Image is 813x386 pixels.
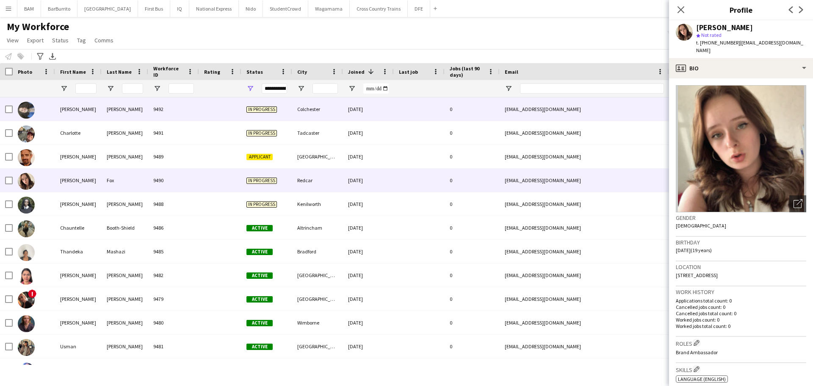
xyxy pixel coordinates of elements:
div: [EMAIL_ADDRESS][DOMAIN_NAME] [500,311,669,334]
div: 0 [445,287,500,311]
button: Open Filter Menu [153,85,161,92]
a: Status [49,35,72,46]
div: [PERSON_NAME] [55,264,102,287]
div: [PERSON_NAME] [102,192,148,216]
span: Brand Ambassador [676,349,718,355]
div: [PERSON_NAME] [55,169,102,192]
span: t. [PHONE_NUMBER] [696,39,740,46]
div: 0 [445,264,500,287]
span: Status [246,69,263,75]
img: Rochelle Owusu-Adjei [18,197,35,214]
h3: Roles [676,339,806,347]
span: View [7,36,19,44]
div: 0 [445,145,500,168]
h3: Gender [676,214,806,222]
img: Nicole Cuthbert [18,315,35,332]
div: [PERSON_NAME] [55,311,102,334]
div: [DATE] [343,264,394,287]
div: [GEOGRAPHIC_DATA] [292,264,343,287]
div: [DATE] [343,216,394,239]
p: Cancelled jobs total count: 0 [676,310,806,317]
h3: Skills [676,365,806,374]
span: [STREET_ADDRESS] [676,272,718,278]
div: [EMAIL_ADDRESS][DOMAIN_NAME] [500,97,669,121]
span: City [297,69,307,75]
span: In progress [246,178,277,184]
div: [EMAIL_ADDRESS][DOMAIN_NAME] [500,145,669,168]
button: Open Filter Menu [348,85,356,92]
div: [EMAIL_ADDRESS][DOMAIN_NAME] [500,169,669,192]
span: In progress [246,130,277,136]
input: Workforce ID Filter Input [169,83,194,94]
span: Active [246,296,273,303]
h3: Work history [676,288,806,296]
div: [PERSON_NAME] [102,121,148,144]
div: 0 [445,121,500,144]
img: Chauntelle Booth-Shield [18,220,35,237]
input: Joined Filter Input [363,83,389,94]
app-action-btn: Advanced filters [35,51,45,61]
p: Worked jobs total count: 0 [676,323,806,329]
div: [DATE] [343,145,394,168]
span: Active [246,344,273,350]
img: Charlotte Fletcher [18,125,35,142]
div: Wimborne [292,311,343,334]
button: IQ [170,0,189,17]
span: First Name [60,69,86,75]
span: Last Name [107,69,132,75]
button: BAM [17,0,41,17]
div: [GEOGRAPHIC_DATA] [292,358,343,382]
div: [PERSON_NAME] [102,311,148,334]
button: Open Filter Menu [60,85,68,92]
div: Altrincham [292,216,343,239]
input: Last Name Filter Input [122,83,143,94]
div: [PERSON_NAME] [102,97,148,121]
a: Export [24,35,47,46]
div: Bio [669,58,813,78]
h3: Location [676,263,806,271]
div: [PERSON_NAME] [55,192,102,216]
button: DFE [408,0,430,17]
div: [GEOGRAPHIC_DATA] [292,287,343,311]
button: Open Filter Menu [505,85,512,92]
button: Open Filter Menu [246,85,254,92]
div: [DATE] [343,335,394,358]
img: Usman Ahmad [18,339,35,356]
span: Workforce ID [153,65,184,78]
div: [EMAIL_ADDRESS][DOMAIN_NAME] [500,121,669,144]
button: BarBurrito [41,0,77,17]
div: 0 [445,169,500,192]
p: Cancelled jobs count: 0 [676,304,806,310]
div: 0 [445,192,500,216]
div: [EMAIL_ADDRESS][DOMAIN_NAME] [500,192,669,216]
div: [PERSON_NAME] [102,145,148,168]
div: [EMAIL_ADDRESS][DOMAIN_NAME] [500,216,669,239]
div: [EMAIL_ADDRESS][DOMAIN_NAME] [500,358,669,382]
h3: Profile [669,4,813,15]
span: Status [52,36,69,44]
div: [PERSON_NAME] [55,97,102,121]
div: [PERSON_NAME] [55,358,102,382]
div: [EMAIL_ADDRESS][DOMAIN_NAME] [500,264,669,287]
div: [DATE] [343,121,394,144]
h3: Birthday [676,239,806,246]
div: Open photos pop-in [789,195,806,212]
span: In progress [246,106,277,113]
span: Comms [94,36,113,44]
div: Usman [55,335,102,358]
div: Booth-Shield [102,216,148,239]
div: [GEOGRAPHIC_DATA] [292,335,343,358]
div: [DATE] [343,287,394,311]
a: Tag [74,35,89,46]
div: [DATE] [343,240,394,263]
span: Rating [204,69,220,75]
div: 9488 [148,192,199,216]
button: Cross Country Trains [350,0,408,17]
img: Gabriela Lacerda [18,102,35,119]
div: Chauntelle [55,216,102,239]
button: First Bus [138,0,170,17]
img: Lucy Fox [18,173,35,190]
span: My Workforce [7,20,69,33]
app-action-btn: Export XLSX [47,51,58,61]
div: 9480 [148,311,199,334]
